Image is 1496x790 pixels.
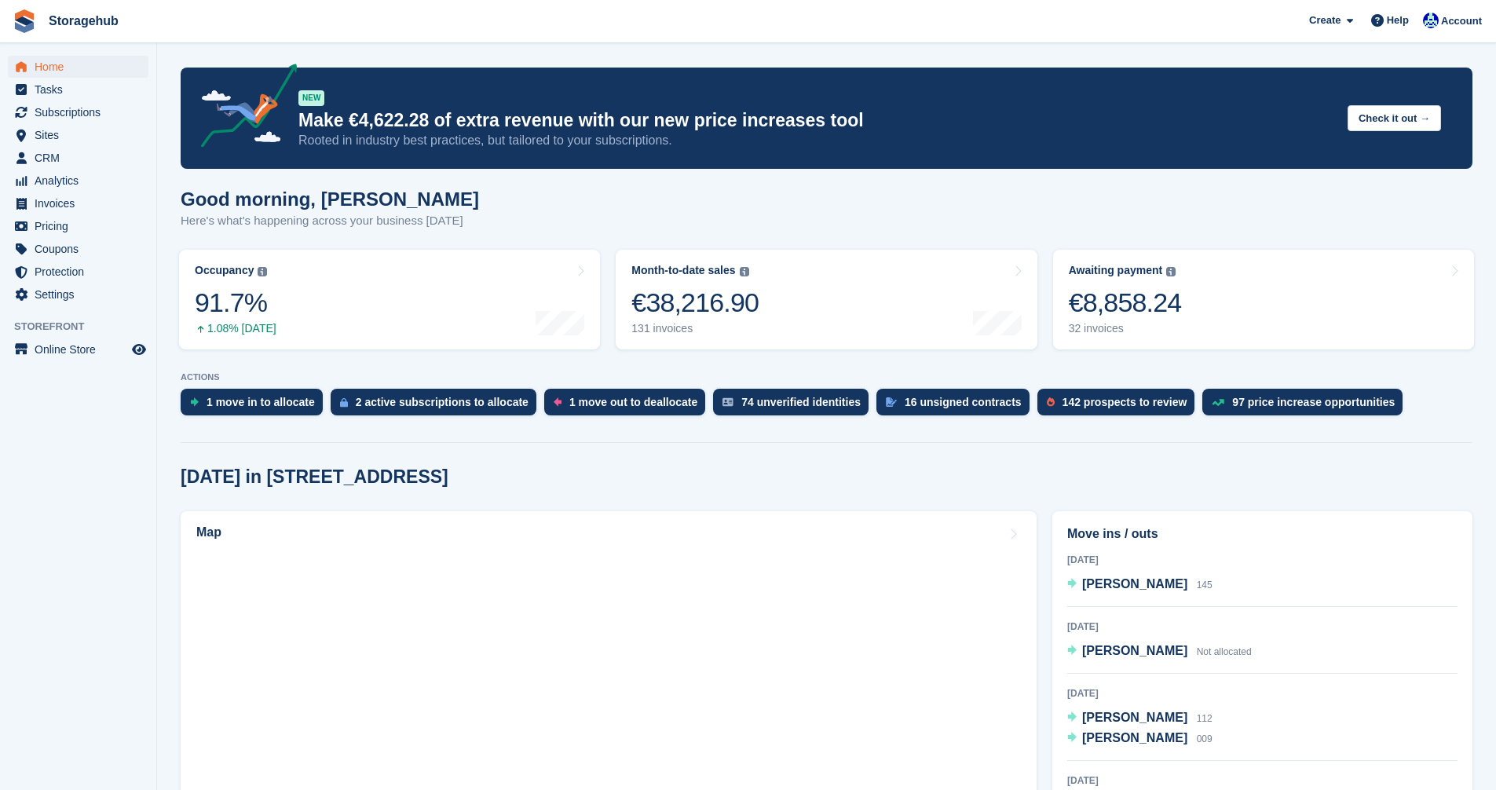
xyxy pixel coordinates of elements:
a: Occupancy 91.7% 1.08% [DATE] [179,250,600,349]
img: contract_signature_icon-13c848040528278c33f63329250d36e43548de30e8caae1d1a13099fd9432cc5.svg [886,397,897,407]
span: CRM [35,147,129,169]
a: menu [8,215,148,237]
img: stora-icon-8386f47178a22dfd0bd8f6a31ec36ba5ce8667c1dd55bd0f319d3a0aa187defe.svg [13,9,36,33]
a: 74 unverified identities [713,389,876,423]
span: Protection [35,261,129,283]
h2: [DATE] in [STREET_ADDRESS] [181,466,448,488]
a: Awaiting payment €8,858.24 32 invoices [1053,250,1474,349]
span: [PERSON_NAME] [1082,644,1187,657]
div: [DATE] [1067,620,1458,634]
a: [PERSON_NAME] Not allocated [1067,642,1252,662]
span: [PERSON_NAME] [1082,731,1187,744]
div: Awaiting payment [1069,264,1163,277]
span: Account [1441,13,1482,29]
a: 2 active subscriptions to allocate [331,389,544,423]
div: 142 prospects to review [1063,396,1187,408]
div: Month-to-date sales [631,264,735,277]
span: Analytics [35,170,129,192]
span: 145 [1197,580,1213,591]
a: menu [8,124,148,146]
a: menu [8,192,148,214]
p: Rooted in industry best practices, but tailored to your subscriptions. [298,132,1335,149]
p: ACTIONS [181,372,1472,382]
h2: Map [196,525,221,539]
div: 1.08% [DATE] [195,322,276,335]
a: menu [8,56,148,78]
div: 131 invoices [631,322,759,335]
h1: Good morning, [PERSON_NAME] [181,188,479,210]
span: Not allocated [1197,646,1252,657]
span: Online Store [35,338,129,360]
a: Month-to-date sales €38,216.90 131 invoices [616,250,1037,349]
img: price_increase_opportunities-93ffe204e8149a01c8c9dc8f82e8f89637d9d84a8eef4429ea346261dce0b2c0.svg [1212,399,1224,406]
a: menu [8,283,148,305]
a: Preview store [130,340,148,359]
div: Occupancy [195,264,254,277]
div: 32 invoices [1069,322,1182,335]
img: price-adjustments-announcement-icon-8257ccfd72463d97f412b2fc003d46551f7dbcb40ab6d574587a9cd5c0d94... [188,64,298,153]
img: move_outs_to_deallocate_icon-f764333ba52eb49d3ac5e1228854f67142a1ed5810a6f6cc68b1a99e826820c5.svg [554,397,561,407]
div: €38,216.90 [631,287,759,319]
span: Coupons [35,238,129,260]
img: active_subscription_to_allocate_icon-d502201f5373d7db506a760aba3b589e785aa758c864c3986d89f69b8ff3... [340,397,348,408]
a: Storagehub [42,8,125,34]
a: [PERSON_NAME] 112 [1067,708,1213,729]
span: Subscriptions [35,101,129,123]
img: Vladimir Osojnik [1423,13,1439,28]
a: menu [8,338,148,360]
span: Home [35,56,129,78]
div: [DATE] [1067,774,1458,788]
a: menu [8,261,148,283]
div: 2 active subscriptions to allocate [356,396,529,408]
div: 1 move in to allocate [207,396,315,408]
span: Tasks [35,79,129,101]
div: 74 unverified identities [741,396,861,408]
img: verify_identity-adf6edd0f0f0b5bbfe63781bf79b02c33cf7c696d77639b501bdc392416b5a36.svg [722,397,733,407]
div: 16 unsigned contracts [905,396,1022,408]
a: menu [8,147,148,169]
a: menu [8,170,148,192]
div: [DATE] [1067,686,1458,700]
button: Check it out → [1348,105,1441,131]
span: [PERSON_NAME] [1082,711,1187,724]
span: Invoices [35,192,129,214]
span: [PERSON_NAME] [1082,577,1187,591]
span: 112 [1197,713,1213,724]
span: Sites [35,124,129,146]
a: 1 move out to deallocate [544,389,713,423]
a: menu [8,79,148,101]
a: 1 move in to allocate [181,389,331,423]
div: 97 price increase opportunities [1232,396,1395,408]
a: menu [8,238,148,260]
a: menu [8,101,148,123]
span: Create [1309,13,1341,28]
img: icon-info-grey-7440780725fd019a000dd9b08b2336e03edf1995a4989e88bcd33f0948082b44.svg [740,267,749,276]
a: 16 unsigned contracts [876,389,1037,423]
img: move_ins_to_allocate_icon-fdf77a2bb77ea45bf5b3d319d69a93e2d87916cf1d5bf7949dd705db3b84f3ca.svg [190,397,199,407]
img: prospect-51fa495bee0391a8d652442698ab0144808aea92771e9ea1ae160a38d050c398.svg [1047,397,1055,407]
img: icon-info-grey-7440780725fd019a000dd9b08b2336e03edf1995a4989e88bcd33f0948082b44.svg [258,267,267,276]
span: Storefront [14,319,156,335]
a: [PERSON_NAME] 145 [1067,575,1213,595]
a: 97 price increase opportunities [1202,389,1410,423]
p: Here's what's happening across your business [DATE] [181,212,479,230]
p: Make €4,622.28 of extra revenue with our new price increases tool [298,109,1335,132]
span: Help [1387,13,1409,28]
h2: Move ins / outs [1067,525,1458,543]
div: €8,858.24 [1069,287,1182,319]
span: Settings [35,283,129,305]
a: [PERSON_NAME] 009 [1067,729,1213,749]
div: NEW [298,90,324,106]
img: icon-info-grey-7440780725fd019a000dd9b08b2336e03edf1995a4989e88bcd33f0948082b44.svg [1166,267,1176,276]
span: Pricing [35,215,129,237]
div: 91.7% [195,287,276,319]
div: [DATE] [1067,553,1458,567]
a: 142 prospects to review [1037,389,1203,423]
div: 1 move out to deallocate [569,396,697,408]
span: 009 [1197,733,1213,744]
